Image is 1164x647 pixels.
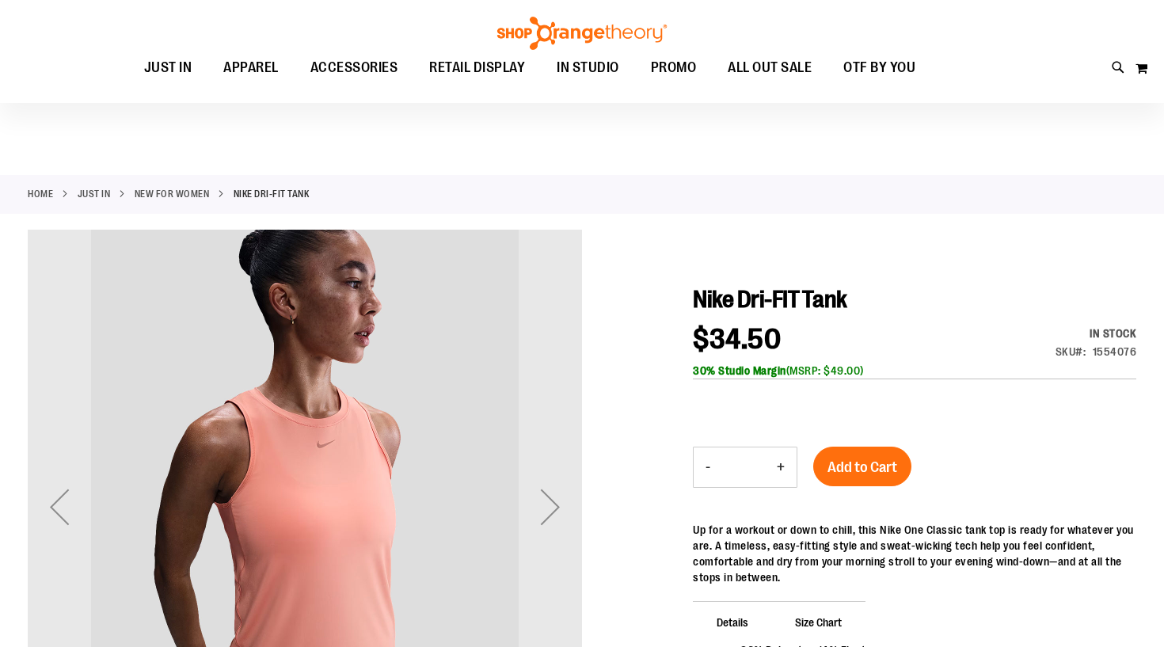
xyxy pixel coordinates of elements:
div: In stock [1056,325,1137,341]
button: Decrease product quantity [694,447,722,487]
button: Add to Cart [813,447,911,486]
a: JUST IN [78,187,111,201]
strong: Nike Dri-FIT Tank [234,187,310,201]
a: Home [28,187,53,201]
a: New for Women [135,187,210,201]
span: Nike Dri-FIT Tank [693,286,847,313]
div: Availability [1056,325,1137,341]
span: JUST IN [144,50,192,86]
img: Shop Orangetheory [495,17,669,50]
span: Details [693,601,772,642]
div: (MSRP: $49.00) [693,363,1136,379]
input: Product quantity [722,448,765,486]
span: Add to Cart [827,459,897,476]
span: IN STUDIO [557,50,619,86]
span: APPAREL [223,50,279,86]
span: ACCESSORIES [310,50,398,86]
div: 1554076 [1093,344,1137,360]
span: RETAIL DISPLAY [429,50,525,86]
span: ALL OUT SALE [728,50,812,86]
span: $34.50 [693,323,781,356]
span: PROMO [651,50,697,86]
strong: SKU [1056,345,1086,358]
button: Increase product quantity [765,447,797,487]
span: OTF BY YOU [843,50,915,86]
b: 30% Studio Margin [693,364,786,377]
span: Size Chart [771,601,865,642]
div: Up for a workout or down to chill, this Nike One Classic tank top is ready for whatever you are. ... [693,522,1136,585]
